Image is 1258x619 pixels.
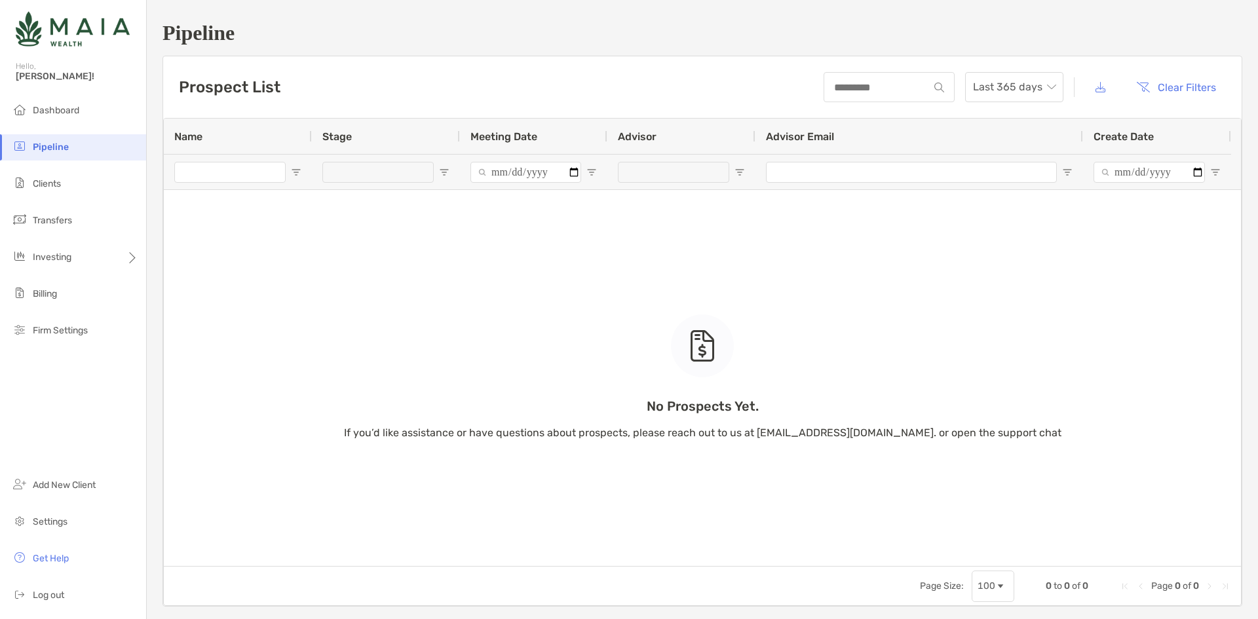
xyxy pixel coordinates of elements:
div: First Page [1120,581,1130,591]
span: Investing [33,252,71,263]
img: pipeline icon [12,138,28,154]
p: If you’d like assistance or have questions about prospects, please reach out to us at [EMAIL_ADDR... [344,424,1061,441]
img: investing icon [12,248,28,264]
img: add_new_client icon [12,476,28,492]
span: Page [1151,580,1173,591]
img: clients icon [12,175,28,191]
span: of [1072,580,1080,591]
img: input icon [934,83,944,92]
span: Log out [33,590,64,601]
button: Clear Filters [1126,73,1226,102]
img: logout icon [12,586,28,602]
span: Settings [33,516,67,527]
span: 0 [1175,580,1181,591]
div: Page Size: [920,580,964,591]
span: [PERSON_NAME]! [16,71,138,82]
h1: Pipeline [162,21,1242,45]
p: No Prospects Yet. [344,398,1061,415]
span: Clients [33,178,61,189]
img: Zoe Logo [16,5,130,52]
span: Get Help [33,553,69,564]
span: Pipeline [33,141,69,153]
span: 0 [1082,580,1088,591]
img: dashboard icon [12,102,28,117]
img: billing icon [12,285,28,301]
img: empty state icon [689,330,715,362]
img: firm-settings icon [12,322,28,337]
div: Last Page [1220,581,1230,591]
img: get-help icon [12,550,28,565]
img: transfers icon [12,212,28,227]
div: Page Size [972,571,1014,602]
span: Billing [33,288,57,299]
span: 0 [1046,580,1052,591]
span: Dashboard [33,105,79,116]
div: 100 [978,580,995,591]
img: settings icon [12,513,28,529]
span: Last 365 days [973,73,1056,102]
span: 0 [1064,580,1070,591]
span: Add New Client [33,479,96,491]
span: Firm Settings [33,325,88,336]
h3: Prospect List [179,78,280,96]
span: 0 [1193,580,1199,591]
span: to [1054,580,1062,591]
span: Transfers [33,215,72,226]
div: Next Page [1204,581,1215,591]
div: Previous Page [1135,581,1146,591]
span: of [1183,580,1191,591]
